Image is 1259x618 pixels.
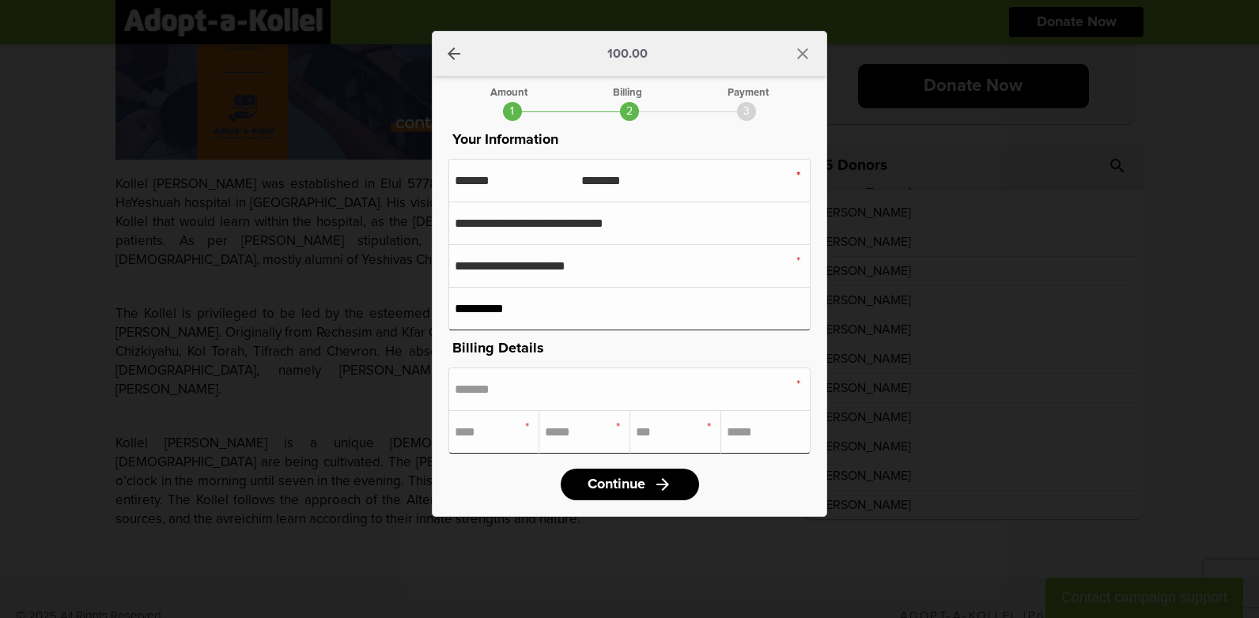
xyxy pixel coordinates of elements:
[653,475,672,494] i: arrow_forward
[490,88,527,98] div: Amount
[728,88,769,98] div: Payment
[607,47,648,60] p: 100.00
[793,44,812,63] i: close
[448,337,811,360] p: Billing Details
[613,88,642,98] div: Billing
[561,469,699,500] a: Continuearrow_forward
[503,102,522,121] div: 1
[620,102,639,121] div: 2
[588,477,645,492] span: Continue
[737,102,756,121] div: 3
[448,129,811,151] p: Your Information
[444,44,463,63] a: arrow_back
